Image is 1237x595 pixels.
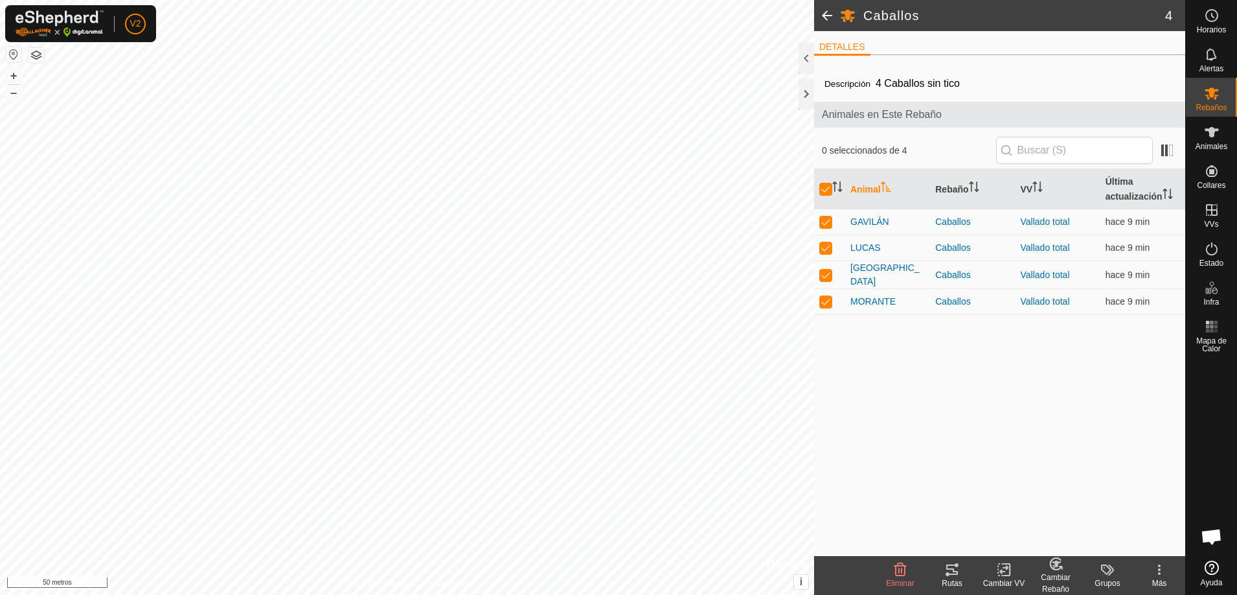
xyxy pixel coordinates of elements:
[935,184,968,194] font: Rebaño
[10,86,17,99] font: –
[935,270,970,280] font: Caballos
[969,183,979,194] p-sorticon: Activar para ordenar
[1152,579,1167,588] font: Más
[1199,64,1223,73] font: Alertas
[983,579,1025,588] font: Cambiar VV
[935,242,970,253] font: Caballos
[800,576,802,587] font: i
[1095,579,1120,588] font: Grupos
[1163,191,1173,201] p-sorticon: Activar para ordenar
[1021,184,1033,194] font: VV
[16,10,104,37] img: Logotipo de Gallagher
[6,68,21,84] button: +
[1197,181,1225,190] font: Collares
[340,579,414,589] font: Política de Privacidad
[1165,8,1172,23] font: 4
[935,216,970,227] font: Caballos
[10,69,17,82] font: +
[1106,216,1150,227] span: 10 de octubre de 2025, 12:15
[1201,578,1223,587] font: Ayuda
[1106,242,1150,253] font: hace 9 min
[824,79,870,89] font: Descripción
[431,579,474,589] font: Contáctenos
[850,216,889,227] font: GAVILÁN
[1106,296,1150,307] span: 10 de octubre de 2025, 12:15
[794,575,808,589] button: i
[1192,517,1231,556] div: Chat abierto
[1106,242,1150,253] span: 10 de octubre de 2025, 12:15
[1032,183,1043,194] p-sorticon: Activar para ordenar
[996,137,1153,164] input: Buscar (S)
[130,18,141,29] font: V2
[1021,216,1070,227] a: Vallado total
[1196,103,1227,112] font: Rebaños
[1199,259,1223,268] font: Estado
[881,183,891,194] p-sorticon: Activar para ordenar
[431,578,474,590] a: Contáctenos
[1196,336,1227,353] font: Mapa de Calor
[886,579,914,588] font: Eliminar
[1021,270,1070,280] a: Vallado total
[28,47,44,63] button: Capas del Mapa
[1203,297,1219,307] font: Infra
[1106,270,1150,280] span: 10 de octubre de 2025, 12:15
[1021,242,1070,253] a: Vallado total
[822,145,907,156] font: 0 seleccionados de 4
[1106,296,1150,307] font: hace 9 min
[1106,270,1150,280] font: hace 9 min
[822,109,942,120] font: Animales en Este Rebaño
[850,262,920,286] font: [GEOGRAPHIC_DATA]
[850,296,896,307] font: MORANTE
[1106,176,1163,202] font: Última actualización
[832,183,843,194] p-sorticon: Activar para ordenar
[819,41,865,52] font: DETALLES
[935,296,970,307] font: Caballos
[1021,296,1070,307] a: Vallado total
[6,47,21,62] button: Restablecer Mapa
[1196,142,1227,151] font: Animales
[1197,25,1226,34] font: Horarios
[1041,573,1070,594] font: Cambiar Rebaño
[1106,216,1150,227] font: hace 9 min
[850,242,881,253] font: LUCAS
[340,578,414,590] a: Política de Privacidad
[876,78,960,89] font: 4 Caballos sin tico
[850,184,881,194] font: Animal
[6,85,21,100] button: –
[1204,220,1218,229] font: VVs
[942,579,962,588] font: Rutas
[863,8,920,23] font: Caballos
[1186,555,1237,592] a: Ayuda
